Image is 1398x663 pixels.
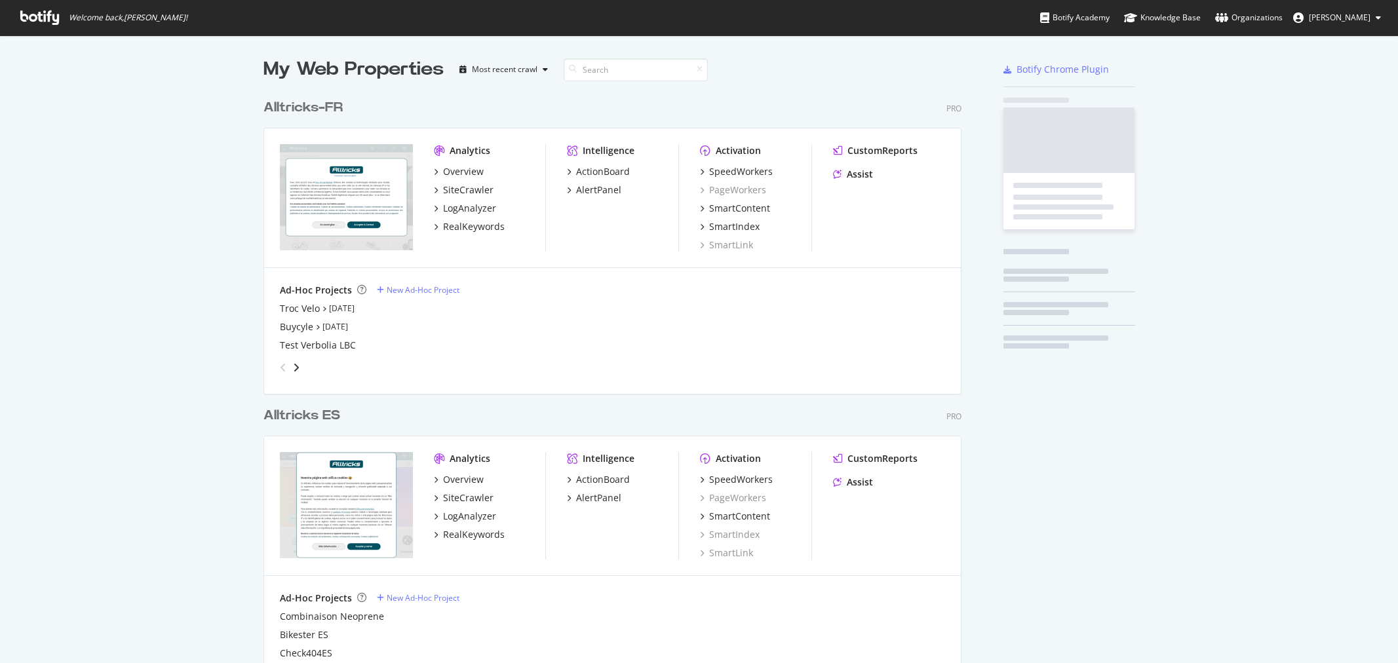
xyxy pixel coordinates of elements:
button: Most recent crawl [454,59,553,80]
div: SpeedWorkers [709,165,773,178]
a: [DATE] [322,321,348,332]
a: SmartLink [700,238,753,252]
div: AlertPanel [576,491,621,504]
a: LogAnalyzer [434,202,496,215]
div: SmartContent [709,202,770,215]
div: Activation [716,452,761,465]
a: Combinaison Neoprene [280,610,384,623]
a: CustomReports [833,452,918,465]
a: AlertPanel [567,183,621,197]
div: angle-left [275,357,292,378]
a: SmartLink [700,546,753,559]
a: SiteCrawler [434,183,494,197]
a: SiteCrawler [434,491,494,504]
span: Cousseau Victor [1309,12,1370,23]
a: Overview [434,473,484,486]
div: Overview [443,473,484,486]
a: CustomReports [833,144,918,157]
div: LogAnalyzer [443,202,496,215]
a: SmartContent [700,202,770,215]
a: SpeedWorkers [700,165,773,178]
div: SiteCrawler [443,491,494,504]
img: alltricks.es [280,452,413,558]
a: Test Verbolia LBC [280,339,356,352]
a: PageWorkers [700,491,766,504]
div: Assist [847,476,873,489]
div: Botify Chrome Plugin [1017,63,1109,76]
div: SiteCrawler [443,183,494,197]
a: SmartIndex [700,220,760,233]
div: Overview [443,165,484,178]
div: Organizations [1215,11,1283,24]
div: SmartIndex [709,220,760,233]
a: Bikester ES [280,628,328,641]
div: Intelligence [583,144,634,157]
a: Assist [833,168,873,181]
div: SmartContent [709,510,770,523]
a: Overview [434,165,484,178]
div: Ad-Hoc Projects [280,284,352,297]
a: AlertPanel [567,491,621,504]
a: SpeedWorkers [700,473,773,486]
div: ActionBoard [576,165,630,178]
span: Welcome back, [PERSON_NAME] ! [69,12,187,23]
a: RealKeywords [434,220,505,233]
a: ActionBoard [567,165,630,178]
div: ActionBoard [576,473,630,486]
div: Ad-Hoc Projects [280,592,352,605]
div: Botify Academy [1040,11,1110,24]
div: Analytics [450,452,490,465]
div: New Ad-Hoc Project [387,284,459,295]
a: RealKeywords [434,528,505,541]
div: angle-right [292,361,301,374]
div: Intelligence [583,452,634,465]
div: My Web Properties [263,56,444,83]
a: Buycyle [280,320,313,333]
a: Assist [833,476,873,489]
input: Search [564,58,708,81]
button: [PERSON_NAME] [1283,7,1391,28]
div: Assist [847,168,873,181]
div: RealKeywords [443,528,505,541]
div: New Ad-Hoc Project [387,592,459,603]
a: Alltricks ES [263,406,345,425]
div: SpeedWorkers [709,473,773,486]
img: alltricks.fr [280,144,413,250]
a: Check404ES [280,647,332,660]
div: RealKeywords [443,220,505,233]
a: Alltricks-FR [263,98,348,117]
a: PageWorkers [700,183,766,197]
div: LogAnalyzer [443,510,496,523]
a: New Ad-Hoc Project [377,284,459,295]
a: SmartIndex [700,528,760,541]
div: Most recent crawl [472,66,537,73]
a: ActionBoard [567,473,630,486]
div: CustomReports [847,144,918,157]
a: Botify Chrome Plugin [1003,63,1109,76]
div: AlertPanel [576,183,621,197]
div: Analytics [450,144,490,157]
a: New Ad-Hoc Project [377,592,459,603]
div: CustomReports [847,452,918,465]
a: LogAnalyzer [434,510,496,523]
div: Activation [716,144,761,157]
div: Alltricks ES [263,406,340,425]
div: Alltricks-FR [263,98,343,117]
div: Pro [946,411,961,422]
a: Troc Velo [280,302,320,315]
div: Pro [946,103,961,114]
a: [DATE] [329,303,355,314]
a: SmartContent [700,510,770,523]
div: Knowledge Base [1124,11,1201,24]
